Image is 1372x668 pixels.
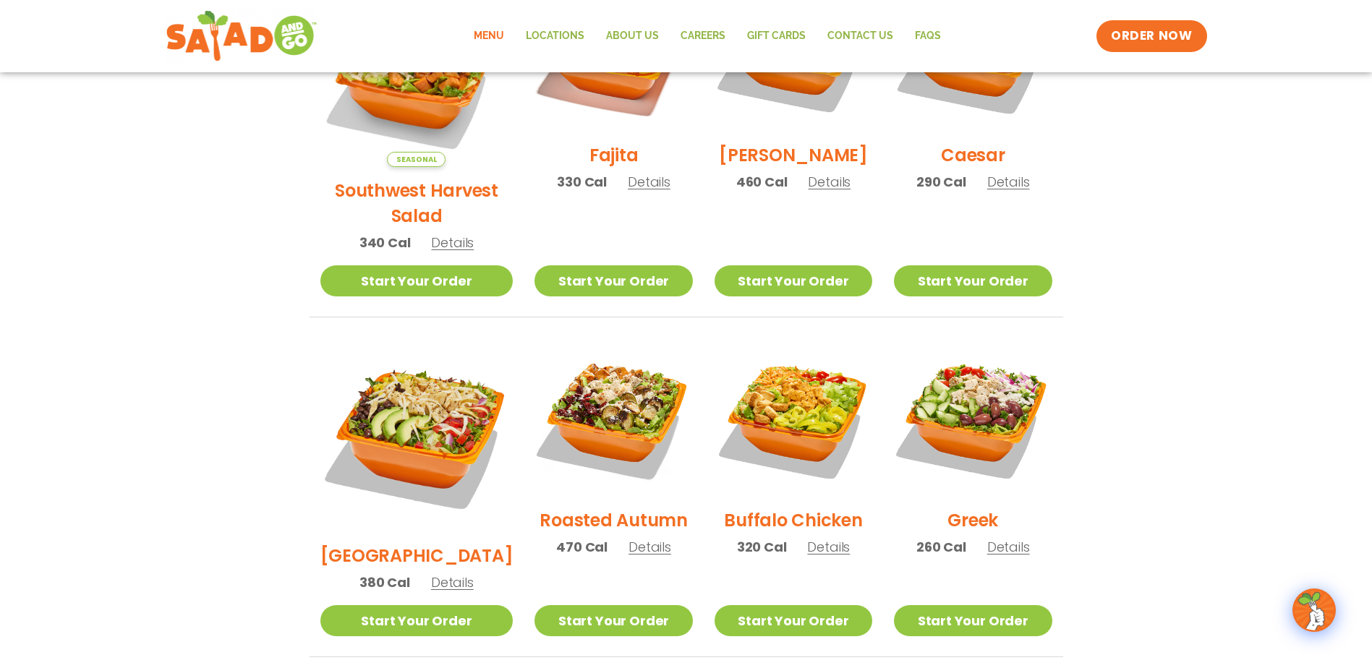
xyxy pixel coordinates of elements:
span: Details [987,538,1030,556]
span: 290 Cal [916,172,966,192]
a: Start Your Order [894,265,1052,296]
span: 340 Cal [359,233,411,252]
a: Start Your Order [320,265,514,296]
h2: Buffalo Chicken [724,508,862,533]
a: About Us [595,20,670,53]
a: Careers [670,20,736,53]
span: Details [808,173,851,191]
img: Product photo for Roasted Autumn Salad [534,339,692,497]
a: ORDER NOW [1096,20,1206,52]
h2: [PERSON_NAME] [719,142,868,168]
span: Details [628,173,670,191]
a: Start Your Order [534,265,692,296]
span: 380 Cal [359,573,410,592]
h2: Caesar [941,142,1005,168]
span: Seasonal [387,152,446,167]
a: Start Your Order [715,605,872,636]
img: Product photo for Buffalo Chicken Salad [715,339,872,497]
span: Details [431,234,474,252]
span: Details [807,538,850,556]
h2: Roasted Autumn [540,508,688,533]
span: 470 Cal [556,537,608,557]
span: Details [431,573,474,591]
a: Start Your Order [715,265,872,296]
span: Details [629,538,671,556]
img: wpChatIcon [1294,590,1334,630]
span: 460 Cal [736,172,788,192]
span: 320 Cal [737,537,787,557]
a: Menu [463,20,515,53]
a: Start Your Order [894,605,1052,636]
a: Start Your Order [320,605,514,636]
img: Product photo for BBQ Ranch Salad [320,339,514,532]
a: FAQs [904,20,952,53]
nav: Menu [463,20,952,53]
a: Start Your Order [534,605,692,636]
img: new-SAG-logo-768×292 [166,7,318,65]
a: GIFT CARDS [736,20,817,53]
img: Product photo for Greek Salad [894,339,1052,497]
a: Contact Us [817,20,904,53]
h2: Greek [947,508,998,533]
span: 260 Cal [916,537,966,557]
h2: Fajita [589,142,639,168]
a: Locations [515,20,595,53]
span: Details [987,173,1030,191]
h2: [GEOGRAPHIC_DATA] [320,543,514,568]
h2: Southwest Harvest Salad [320,178,514,228]
span: 330 Cal [557,172,607,192]
span: ORDER NOW [1111,27,1192,45]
